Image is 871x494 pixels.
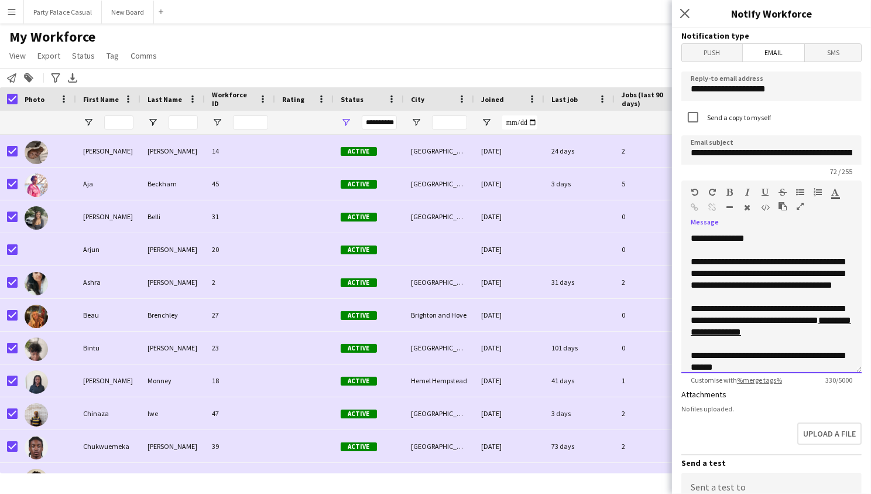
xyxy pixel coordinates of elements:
[341,95,364,104] span: Status
[25,95,44,104] span: Photo
[544,135,615,167] div: 24 days
[821,167,862,176] span: 72 / 255
[726,203,734,212] button: Horizontal Line
[761,203,769,212] button: HTML Code
[805,44,861,62] span: SMS
[404,299,474,331] div: Brighton and Hove
[5,71,19,85] app-action-btn: Notify workforce
[24,1,102,23] button: Party Palace Casual
[341,278,377,287] span: Active
[481,117,492,128] button: Open Filter Menu
[282,95,304,104] span: Rating
[341,180,377,189] span: Active
[140,430,205,462] div: [PERSON_NAME]
[25,370,48,394] img: Charissa Monney
[474,364,544,397] div: [DATE]
[544,168,615,200] div: 3 days
[796,188,804,197] button: Unordered List
[404,168,474,200] div: [GEOGRAPHIC_DATA]
[76,332,140,364] div: Bintu
[25,436,48,459] img: Chukwuemeka Okafor
[404,430,474,462] div: [GEOGRAPHIC_DATA]
[25,338,48,361] img: Bintu Thomas
[341,147,377,156] span: Active
[341,410,377,418] span: Active
[25,272,48,295] img: Ashra Nandan
[615,266,691,298] div: 2
[76,168,140,200] div: Aja
[205,168,275,200] div: 45
[682,44,742,62] span: Push
[25,141,48,164] img: Adwoa Afriyie
[5,48,30,63] a: View
[25,305,48,328] img: Beau Brenchley
[474,168,544,200] div: [DATE]
[404,364,474,397] div: Hemel Hempstead
[140,332,205,364] div: [PERSON_NAME]
[25,403,48,427] img: Chinaza Iwe
[743,203,752,212] button: Clear Formatting
[474,430,544,462] div: [DATE]
[615,135,691,167] div: 2
[474,397,544,430] div: [DATE]
[140,200,205,233] div: Belli
[681,30,862,41] h3: Notification type
[205,430,275,462] div: 39
[9,50,26,61] span: View
[341,311,377,320] span: Active
[72,50,95,61] span: Status
[140,168,205,200] div: Beckham
[25,173,48,197] img: Aja Beckham
[140,233,205,265] div: [PERSON_NAME]
[544,430,615,462] div: 73 days
[341,442,377,451] span: Active
[691,188,699,197] button: Undo
[814,188,822,197] button: Ordered List
[474,135,544,167] div: [DATE]
[205,299,275,331] div: 27
[205,233,275,265] div: 20
[205,266,275,298] div: 2
[681,389,726,400] label: Attachments
[615,430,691,462] div: 2
[49,71,63,85] app-action-btn: Advanced filters
[404,332,474,364] div: [GEOGRAPHIC_DATA]
[33,48,65,63] a: Export
[404,200,474,233] div: [GEOGRAPHIC_DATA]
[779,202,787,211] button: Paste as plain text
[404,397,474,430] div: [GEOGRAPHIC_DATA]
[76,397,140,430] div: Chinaza
[779,188,787,197] button: Strikethrough
[761,188,769,197] button: Underline
[233,115,268,130] input: Workforce ID Filter Input
[615,200,691,233] div: 0
[76,430,140,462] div: Chukwuemeka
[341,246,377,254] span: Active
[474,332,544,364] div: [DATE]
[622,90,670,108] span: Jobs (last 90 days)
[726,188,734,197] button: Bold
[341,117,351,128] button: Open Filter Menu
[205,332,275,364] div: 23
[615,364,691,397] div: 1
[76,200,140,233] div: [PERSON_NAME]
[83,95,119,104] span: First Name
[205,397,275,430] div: 47
[212,90,254,108] span: Workforce ID
[615,332,691,364] div: 0
[615,233,691,265] div: 0
[102,48,124,63] a: Tag
[737,376,782,384] a: %merge tags%
[474,200,544,233] div: [DATE]
[743,44,805,62] span: Email
[140,135,205,167] div: [PERSON_NAME]
[672,6,871,21] h3: Notify Workforce
[140,364,205,397] div: Monney
[615,299,691,331] div: 0
[169,115,198,130] input: Last Name Filter Input
[140,266,205,298] div: [PERSON_NAME]
[205,135,275,167] div: 14
[25,206,48,230] img: Amelia Belli
[66,71,80,85] app-action-btn: Export XLSX
[205,364,275,397] div: 18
